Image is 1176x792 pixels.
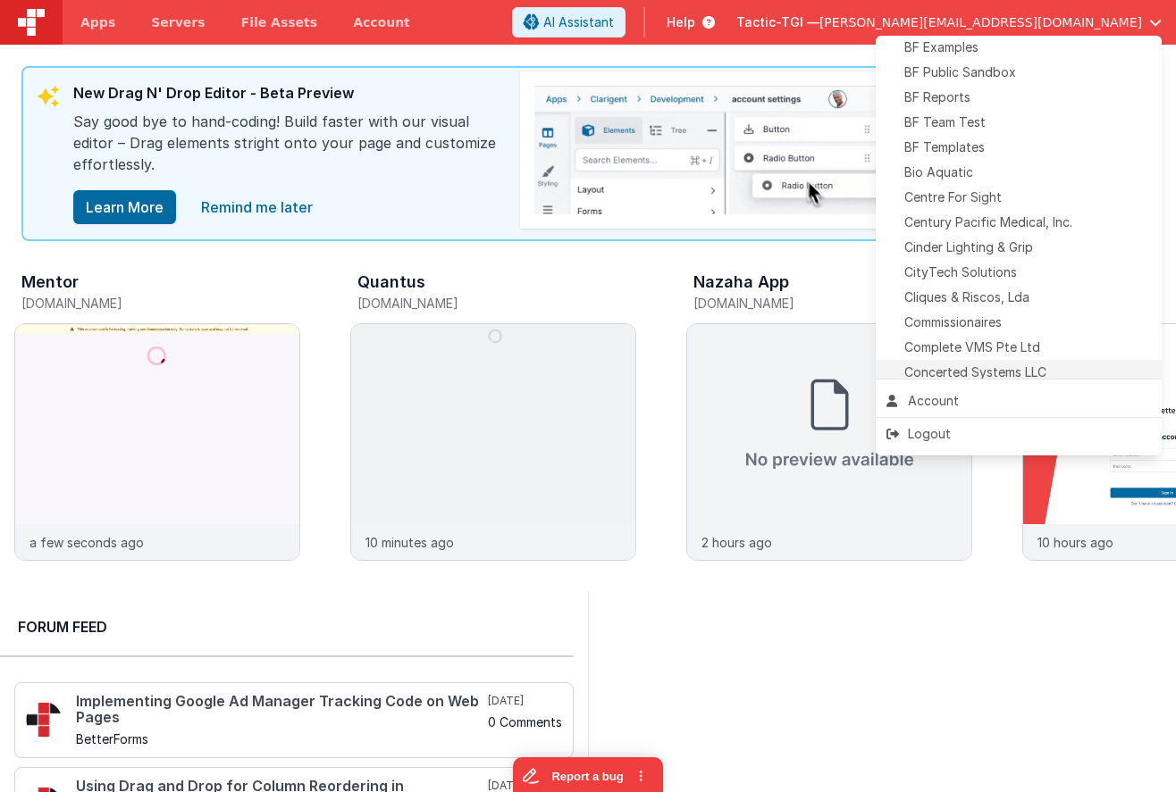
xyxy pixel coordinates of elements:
[904,213,1072,231] span: Century Pacific Medical, Inc.
[904,238,1033,256] span: Cinder Lighting & Grip
[904,188,1002,206] span: Centre For Sight
[904,63,1016,81] span: BF Public Sandbox
[904,363,1046,381] span: Concerted Systems LLC
[904,88,970,106] span: BF Reports
[904,313,1002,331] span: Commissionaires
[904,338,1040,356] span: Complete VMS Pte Ltd
[904,163,973,181] span: Bio Aquatic
[904,113,986,131] span: BF Team Test
[904,263,1017,281] span: CityTech Solutions
[904,38,979,56] span: BF Examples
[904,138,985,156] span: BF Templates
[886,392,1151,410] div: Account
[904,288,1029,306] span: Cliques & Riscos, Lda
[886,425,1151,443] div: Logout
